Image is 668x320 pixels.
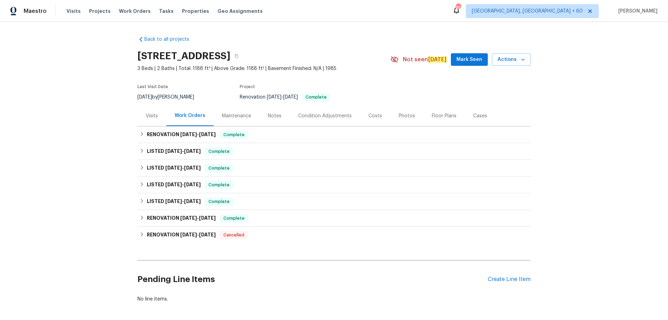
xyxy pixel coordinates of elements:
[199,216,216,220] span: [DATE]
[399,112,415,119] div: Photos
[165,149,182,154] span: [DATE]
[180,232,216,237] span: -
[206,165,232,172] span: Complete
[221,131,247,138] span: Complete
[165,165,182,170] span: [DATE]
[180,216,197,220] span: [DATE]
[146,112,158,119] div: Visits
[180,232,197,237] span: [DATE]
[137,160,531,177] div: LISTED [DATE]-[DATE]Complete
[137,177,531,193] div: LISTED [DATE]-[DATE]Complete
[165,182,201,187] span: -
[217,8,263,15] span: Geo Assignments
[137,65,390,72] span: 3 Beds | 2 Baths | Total: 1188 ft² | Above Grade: 1188 ft² | Basement Finished: N/A | 1985
[473,112,487,119] div: Cases
[488,276,531,283] div: Create Line Item
[180,216,216,220] span: -
[137,227,531,243] div: RENOVATION [DATE]-[DATE]Cancelled
[492,53,531,66] button: Actions
[240,95,330,100] span: Renovation
[137,85,168,89] span: Last Visit Date
[165,199,182,204] span: [DATE]
[89,8,111,15] span: Projects
[184,149,201,154] span: [DATE]
[137,193,531,210] div: LISTED [DATE]-[DATE]Complete
[147,131,216,139] h6: RENOVATION
[199,132,216,137] span: [DATE]
[498,55,525,64] span: Actions
[165,182,182,187] span: [DATE]
[119,8,151,15] span: Work Orders
[147,214,216,223] h6: RENOVATION
[137,296,531,303] div: No line items.
[147,164,201,172] h6: LISTED
[267,95,281,100] span: [DATE]
[147,197,201,206] h6: LISTED
[230,50,243,62] button: Copy Address
[221,232,247,239] span: Cancelled
[428,56,447,63] em: [DATE]
[184,199,201,204] span: [DATE]
[456,55,482,64] span: Mark Seen
[456,4,461,11] div: 853
[137,36,204,43] a: Back to all projects
[303,95,329,99] span: Complete
[615,8,658,15] span: [PERSON_NAME]
[147,231,216,239] h6: RENOVATION
[184,182,201,187] span: [DATE]
[180,132,197,137] span: [DATE]
[165,149,201,154] span: -
[199,232,216,237] span: [DATE]
[184,165,201,170] span: [DATE]
[24,8,47,15] span: Maestro
[206,148,232,155] span: Complete
[159,9,174,14] span: Tasks
[137,210,531,227] div: RENOVATION [DATE]-[DATE]Complete
[298,112,352,119] div: Condition Adjustments
[165,165,201,170] span: -
[451,53,488,66] button: Mark Seen
[206,198,232,205] span: Complete
[137,93,202,101] div: by [PERSON_NAME]
[137,263,488,296] h2: Pending Line Items
[283,95,298,100] span: [DATE]
[432,112,456,119] div: Floor Plans
[472,8,583,15] span: [GEOGRAPHIC_DATA], [GEOGRAPHIC_DATA] + 60
[137,53,230,60] h2: [STREET_ADDRESS]
[221,215,247,222] span: Complete
[66,8,81,15] span: Visits
[180,132,216,137] span: -
[368,112,382,119] div: Costs
[175,112,205,119] div: Work Orders
[137,95,152,100] span: [DATE]
[403,56,447,63] span: Not seen
[206,181,232,188] span: Complete
[267,95,298,100] span: -
[268,112,281,119] div: Notes
[165,199,201,204] span: -
[137,143,531,160] div: LISTED [DATE]-[DATE]Complete
[240,85,255,89] span: Project
[147,181,201,189] h6: LISTED
[182,8,209,15] span: Properties
[147,147,201,156] h6: LISTED
[137,126,531,143] div: RENOVATION [DATE]-[DATE]Complete
[222,112,251,119] div: Maintenance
